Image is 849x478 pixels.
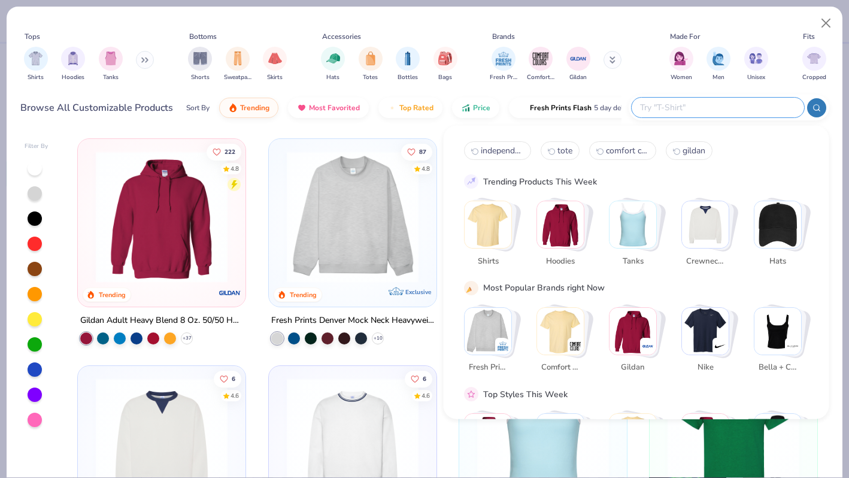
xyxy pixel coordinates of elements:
[532,50,550,68] img: Comfort Colors Image
[240,103,269,113] span: Trending
[396,47,420,82] button: filter button
[518,103,527,113] img: flash.gif
[557,145,572,156] span: tote
[610,414,656,461] img: Athleisure
[438,73,452,82] span: Bags
[682,414,729,461] img: Cozy
[541,362,580,374] span: Comfort Colors
[468,255,507,267] span: Shirts
[536,307,592,378] button: Stack Card Button Comfort Colors
[682,201,729,248] img: Crewnecks
[405,288,431,296] span: Exclusive
[452,98,499,118] button: Price
[666,141,712,160] button: gildan3
[536,201,592,272] button: Stack Card Button Hoodies
[464,307,519,378] button: Stack Card Button Fresh Prints
[225,149,235,155] span: 222
[803,31,815,42] div: Fits
[669,47,693,82] button: filter button
[815,12,838,35] button: Close
[193,52,207,65] img: Shorts Image
[61,47,85,82] div: filter for Hoodies
[466,176,477,187] img: trend_line.gif
[263,47,287,82] div: filter for Skirts
[537,201,584,248] img: Hoodies
[404,371,432,388] button: Like
[364,52,377,65] img: Totes Image
[541,141,580,160] button: tote1
[527,47,554,82] div: filter for Comfort Colors
[674,52,688,65] img: Women Image
[399,103,433,113] span: Top Rated
[297,103,307,113] img: most_fav.gif
[232,376,235,382] span: 6
[183,335,192,342] span: + 37
[103,73,119,82] span: Tanks
[267,73,283,82] span: Skirts
[464,141,531,160] button: independent trading co0
[25,31,40,42] div: Tops
[744,47,768,82] div: filter for Unisex
[219,281,242,305] img: Gildan logo
[802,47,826,82] div: filter for Cropped
[99,47,123,82] div: filter for Tanks
[465,414,511,461] img: Classic
[373,335,382,342] span: + 10
[189,31,217,42] div: Bottoms
[670,31,700,42] div: Made For
[322,31,361,42] div: Accessories
[378,98,442,118] button: Top Rated
[749,52,763,65] img: Unisex Image
[492,31,515,42] div: Brands
[490,47,517,82] div: filter for Fresh Prints
[610,201,656,248] img: Tanks
[683,145,705,156] span: gildan
[537,414,584,461] img: Sportswear
[422,376,426,382] span: 6
[569,340,581,352] img: Comfort Colors
[309,103,360,113] span: Most Favorited
[468,362,507,374] span: Fresh Prints
[747,73,765,82] span: Unisex
[396,47,420,82] div: filter for Bottles
[90,151,234,283] img: 01756b78-01f6-4cc6-8d8a-3c30c1a0c8ac
[594,101,638,115] span: 5 day delivery
[483,282,605,294] div: Most Popular Brands right Now
[29,52,43,65] img: Shirts Image
[24,47,48,82] div: filter for Shirts
[681,307,736,378] button: Stack Card Button Nike
[613,255,652,267] span: Tanks
[707,47,730,82] div: filter for Men
[224,47,251,82] div: filter for Sweatpants
[231,392,239,401] div: 4.6
[281,151,424,283] img: f5d85501-0dbb-4ee4-b115-c08fa3845d83
[681,201,736,272] button: Stack Card Button Crewnecks
[359,47,383,82] button: filter button
[207,143,241,160] button: Like
[219,98,278,118] button: Trending
[24,47,48,82] button: filter button
[231,52,244,65] img: Sweatpants Image
[569,73,587,82] span: Gildan
[483,175,597,187] div: Trending Products This Week
[802,47,826,82] button: filter button
[642,340,654,352] img: Gildan
[465,201,511,248] img: Shirts
[321,47,345,82] div: filter for Hats
[321,47,345,82] button: filter button
[754,201,809,272] button: Stack Card Button Hats
[682,307,729,354] img: Nike
[231,164,239,173] div: 4.8
[326,73,339,82] span: Hats
[363,73,378,82] span: Totes
[509,98,647,118] button: Fresh Prints Flash5 day delivery
[609,201,664,272] button: Stack Card Button Tanks
[326,52,340,65] img: Hats Image
[359,47,383,82] div: filter for Totes
[424,151,568,283] img: a90f7c54-8796-4cb2-9d6e-4e9644cfe0fe
[419,149,426,155] span: 87
[464,201,519,272] button: Stack Card Button Shirts
[754,307,809,378] button: Stack Card Button Bella + Canvas
[224,73,251,82] span: Sweatpants
[712,52,725,65] img: Men Image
